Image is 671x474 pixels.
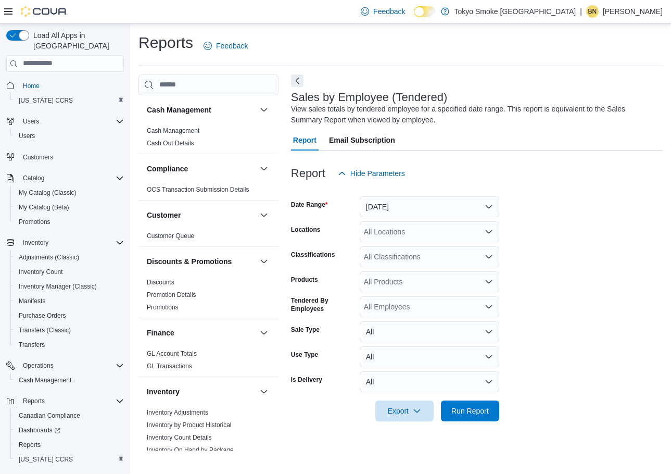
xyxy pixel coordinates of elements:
span: BN [588,5,597,18]
span: Inventory [23,239,48,247]
a: GL Account Totals [147,350,197,357]
span: Catalog [23,174,44,182]
button: Reports [2,394,128,408]
label: Tendered By Employees [291,296,356,313]
span: Purchase Orders [19,311,66,320]
button: All [360,371,499,392]
button: Reports [10,438,128,452]
a: Inventory by Product Historical [147,421,232,429]
span: Inventory Manager (Classic) [15,280,124,293]
button: Users [19,115,43,128]
span: My Catalog (Beta) [15,201,124,214]
a: Reports [15,439,45,451]
a: Feedback [357,1,409,22]
div: Customer [138,230,278,246]
span: Transfers [15,339,124,351]
div: Cash Management [138,124,278,154]
a: [US_STATE] CCRS [15,453,77,466]
label: Use Type [291,351,318,359]
span: Feedback [216,41,248,51]
button: Inventory [19,236,53,249]
button: Discounts & Promotions [147,256,256,267]
h3: Report [291,167,325,180]
a: Inventory Count Details [147,434,212,441]
span: GL Account Totals [147,350,197,358]
a: Dashboards [15,424,65,436]
h3: Compliance [147,164,188,174]
button: All [360,346,499,367]
span: Manifests [15,295,124,307]
button: Run Report [441,401,499,421]
span: Promotion Details [147,291,196,299]
button: My Catalog (Classic) [10,185,128,200]
span: Cash Management [147,127,199,135]
span: GL Transactions [147,362,192,370]
span: Cash Out Details [147,139,194,147]
a: Inventory Adjustments [147,409,208,416]
button: Customers [2,149,128,165]
a: Inventory Count [15,266,67,278]
a: Discounts [147,279,174,286]
a: Dashboards [10,423,128,438]
button: Open list of options [485,278,493,286]
button: Promotions [10,215,128,229]
span: Inventory Count [19,268,63,276]
span: Promotions [147,303,179,311]
button: Manifests [10,294,128,308]
span: Inventory [19,236,124,249]
a: [US_STATE] CCRS [15,94,77,107]
button: Users [10,129,128,143]
button: Open list of options [485,303,493,311]
span: [US_STATE] CCRS [19,96,73,105]
span: Promotions [19,218,50,226]
span: Users [15,130,124,142]
span: My Catalog (Beta) [19,203,69,211]
span: Customers [23,153,53,161]
a: Customer Queue [147,232,194,240]
span: Manifests [19,297,45,305]
a: Inventory Manager (Classic) [15,280,101,293]
a: Purchase Orders [15,309,70,322]
a: Cash Management [147,127,199,134]
button: Inventory [2,235,128,250]
span: Users [19,132,35,140]
p: | [580,5,582,18]
p: Tokyo Smoke [GEOGRAPHIC_DATA] [454,5,576,18]
h1: Reports [138,32,193,53]
img: Cova [21,6,68,17]
button: Customer [258,209,270,221]
span: Customer Queue [147,232,194,240]
span: Customers [19,151,124,164]
h3: Customer [147,210,181,220]
span: Promotions [15,216,124,228]
a: Users [15,130,39,142]
a: Promotions [15,216,55,228]
span: Reports [23,397,45,405]
span: My Catalog (Classic) [19,189,77,197]
a: Customers [19,151,57,164]
span: Users [19,115,124,128]
button: Open list of options [485,228,493,236]
div: Compliance [138,183,278,200]
p: [PERSON_NAME] [603,5,663,18]
a: Adjustments (Classic) [15,251,83,264]
span: OCS Transaction Submission Details [147,185,249,194]
div: Discounts & Promotions [138,276,278,318]
span: Purchase Orders [15,309,124,322]
span: Email Subscription [329,130,395,151]
span: Export [382,401,427,421]
button: Home [2,78,128,93]
h3: Sales by Employee (Tendered) [291,91,448,104]
h3: Inventory [147,386,180,397]
span: Catalog [19,172,124,184]
div: View sales totals by tendered employee for a specified date range. This report is equivalent to t... [291,104,657,126]
span: Reports [19,395,124,407]
button: Finance [147,328,256,338]
span: Washington CCRS [15,94,124,107]
button: Finance [258,327,270,339]
span: Inventory Count Details [147,433,212,442]
button: Inventory [147,386,256,397]
span: Reports [15,439,124,451]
